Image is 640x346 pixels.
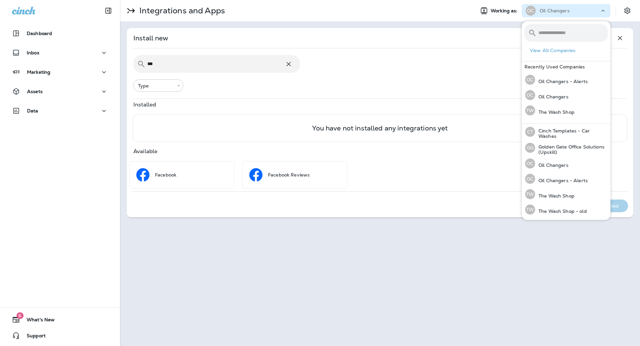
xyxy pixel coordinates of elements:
[525,143,535,153] div: GG
[522,187,610,202] button: TWThe Wash Shop
[7,313,113,326] button: 6What's New
[249,168,263,182] img: Facebook Reviews
[312,125,448,131] p: You have not installed any integrations yet
[525,90,535,100] div: OC
[535,128,608,139] p: Cinch Templates - Car Washes
[525,75,535,85] div: OC
[16,312,23,319] span: 6
[522,140,610,156] button: GGGolden Gate Office Solutions (Upskill)
[27,69,50,75] p: Marketing
[525,205,535,215] div: TW
[137,6,225,16] p: Integrations and Apps
[133,102,156,108] p: Installed
[525,174,535,184] div: OC
[20,333,46,341] span: Support
[525,158,535,168] div: OC
[535,94,568,99] p: Oil Changers
[7,27,113,40] button: Dashboard
[133,34,168,42] p: Install new
[535,162,568,168] p: Oil Changers
[27,31,52,36] p: Dashboard
[20,317,55,325] span: What's New
[535,144,608,155] p: Golden Gate Office Solutions (Upskill)
[527,45,610,56] button: View All Companies
[535,209,587,214] p: The Wash Shop - old
[7,329,113,342] button: Support
[522,202,610,217] button: TWThe Wash Shop - old
[526,6,536,16] div: OC
[535,79,588,84] p: Oil Changers - Alerts
[7,46,113,59] button: Inbox
[525,127,535,137] div: CT
[522,171,610,187] button: OCOil Changers - Alerts
[136,168,150,182] img: Facebook
[535,178,588,183] p: Oil Changers - Alerts
[621,5,633,17] button: Settings
[155,172,176,178] p: Facebook
[491,8,519,14] span: Working as:
[522,87,610,103] button: OCOil Changers
[7,85,113,98] button: Assets
[522,124,610,140] button: CTCinch Templates - Car Washes
[27,108,38,113] p: Data
[525,105,535,115] div: TW
[522,72,610,87] button: OCOil Changers - Alerts
[522,61,610,72] div: Recently Used Companies
[525,189,535,199] div: TW
[268,172,310,178] p: Facebook Reviews
[522,156,610,171] button: OCOil Changers
[535,193,574,199] p: The Wash Shop
[522,103,610,118] button: TWThe Wash Shop
[7,65,113,79] button: Marketing
[27,50,39,55] p: Inbox
[535,109,574,115] p: The Wash Shop
[133,149,157,154] p: Available
[7,104,113,117] button: Data
[27,89,43,94] p: Assets
[99,4,118,17] button: Collapse Sidebar
[540,8,570,13] p: Oil Changers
